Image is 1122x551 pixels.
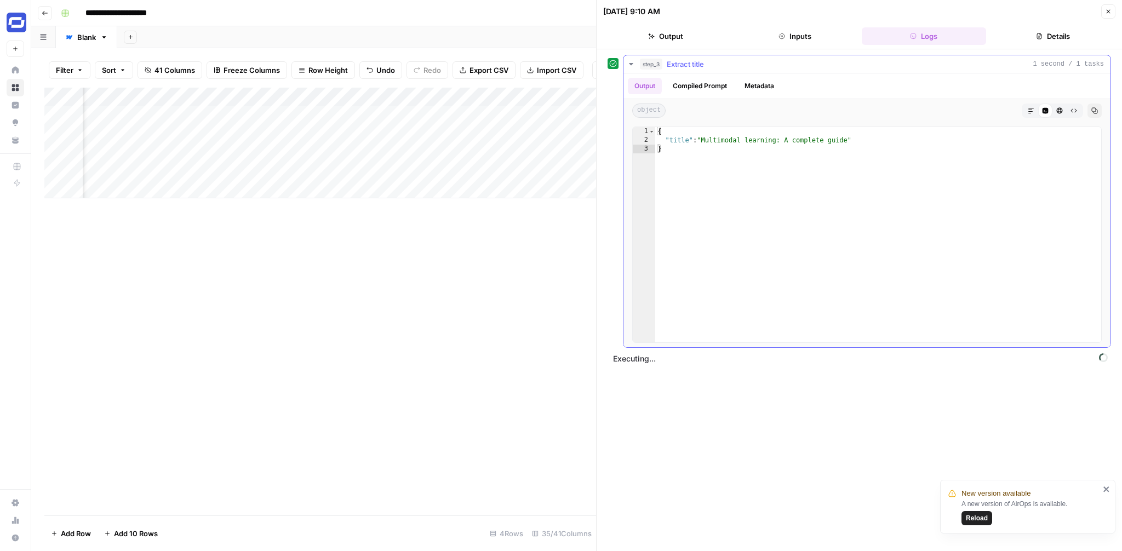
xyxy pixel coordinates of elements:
[520,61,583,79] button: Import CSV
[7,512,24,529] a: Usage
[376,65,395,76] span: Undo
[667,59,704,70] span: Extract title
[407,61,448,79] button: Redo
[453,61,516,79] button: Export CSV
[77,32,96,43] div: Blank
[308,65,348,76] span: Row Height
[991,27,1115,45] button: Details
[623,73,1110,347] div: 1 second / 1 tasks
[7,9,24,36] button: Workspace: Synthesia
[649,127,655,136] span: Toggle code folding, rows 1 through 3
[537,65,576,76] span: Import CSV
[628,78,662,94] button: Output
[961,499,1100,525] div: A new version of AirOps is available.
[732,27,857,45] button: Inputs
[632,104,666,118] span: object
[862,27,987,45] button: Logs
[291,61,355,79] button: Row Height
[633,145,655,153] div: 3
[359,61,402,79] button: Undo
[640,59,662,70] span: step_3
[7,79,24,96] a: Browse
[7,114,24,131] a: Opportunities
[56,65,73,76] span: Filter
[102,65,116,76] span: Sort
[633,136,655,145] div: 2
[207,61,287,79] button: Freeze Columns
[470,65,508,76] span: Export CSV
[7,61,24,79] a: Home
[138,61,202,79] button: 41 Columns
[61,528,91,539] span: Add Row
[44,525,98,542] button: Add Row
[961,488,1031,499] span: New version available
[7,13,26,32] img: Synthesia Logo
[623,55,1110,73] button: 1 second / 1 tasks
[528,525,596,542] div: 35/41 Columns
[633,127,655,136] div: 1
[114,528,158,539] span: Add 10 Rows
[603,6,660,17] div: [DATE] 9:10 AM
[1033,59,1104,69] span: 1 second / 1 tasks
[98,525,164,542] button: Add 10 Rows
[738,78,781,94] button: Metadata
[1103,485,1110,493] button: close
[154,65,195,76] span: 41 Columns
[485,525,528,542] div: 4 Rows
[7,529,24,547] button: Help + Support
[966,513,988,523] span: Reload
[56,26,117,48] a: Blank
[603,27,728,45] button: Output
[95,61,133,79] button: Sort
[961,511,992,525] button: Reload
[610,350,1111,368] span: Executing...
[7,131,24,149] a: Your Data
[423,65,441,76] span: Redo
[224,65,280,76] span: Freeze Columns
[49,61,90,79] button: Filter
[7,494,24,512] a: Settings
[7,96,24,114] a: Insights
[666,78,734,94] button: Compiled Prompt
